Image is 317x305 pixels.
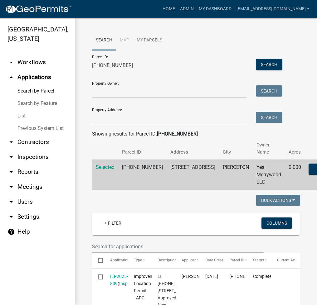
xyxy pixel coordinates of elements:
div: Showing results for Parcel ID: [92,130,300,138]
datatable-header-cell: Description [152,253,175,268]
a: Inspections [119,281,142,286]
span: Application Number [110,258,144,262]
i: arrow_drop_down [7,138,15,146]
span: Type [134,258,142,262]
input: Search for applications [92,240,264,253]
span: Status [253,258,264,262]
i: arrow_drop_down [7,183,15,191]
i: arrow_drop_up [7,74,15,81]
span: Completed [253,274,274,279]
datatable-header-cell: Applicant [176,253,199,268]
a: Admin [178,3,196,15]
button: Search [256,85,282,97]
span: Description [158,258,177,262]
datatable-header-cell: Parcel ID [223,253,247,268]
a: + Filter [100,217,126,229]
span: 003-118-014 [229,274,266,279]
span: Date Created [205,258,227,262]
i: arrow_drop_down [7,198,15,206]
datatable-header-cell: Date Created [199,253,223,268]
datatable-header-cell: Select [92,253,104,268]
a: Search [92,31,116,50]
a: Home [160,3,178,15]
i: help [7,228,15,236]
button: Bulk Actions [256,195,300,206]
a: My Dashboard [196,3,234,15]
td: Yes Merrywood LLC [253,160,285,190]
td: 0.000 [285,160,305,190]
i: arrow_drop_down [7,168,15,176]
button: Search [256,112,282,123]
span: Parcel ID [229,258,244,262]
div: ( ) [110,273,122,287]
button: Search [256,59,282,70]
span: 07/10/2025 [205,274,218,279]
datatable-header-cell: Current Activity [271,253,295,268]
a: Selected [96,164,115,170]
td: [STREET_ADDRESS] [167,160,219,190]
i: arrow_drop_down [7,213,15,221]
datatable-header-cell: Type [128,253,152,268]
th: Owner Name [253,138,285,160]
span: Alan Kulke [182,274,215,279]
a: ILP2025-839 [110,274,128,286]
span: Improvement Location Permit - APC [134,274,160,300]
strong: [PHONE_NUMBER] [157,131,198,137]
i: arrow_drop_down [7,153,15,161]
th: Parcel ID [118,138,167,160]
th: Address [167,138,219,160]
span: Current Activity [277,258,303,262]
span: Applicant [182,258,198,262]
i: arrow_drop_down [7,59,15,66]
button: Columns [261,217,292,229]
a: [EMAIL_ADDRESS][DOMAIN_NAME] [234,3,312,15]
a: My Parcels [133,31,166,50]
th: Acres [285,138,305,160]
datatable-header-cell: Application Number [104,253,128,268]
td: PIERCETON [219,160,253,190]
td: [PHONE_NUMBER] [118,160,167,190]
datatable-header-cell: Status [247,253,271,268]
th: City [219,138,253,160]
